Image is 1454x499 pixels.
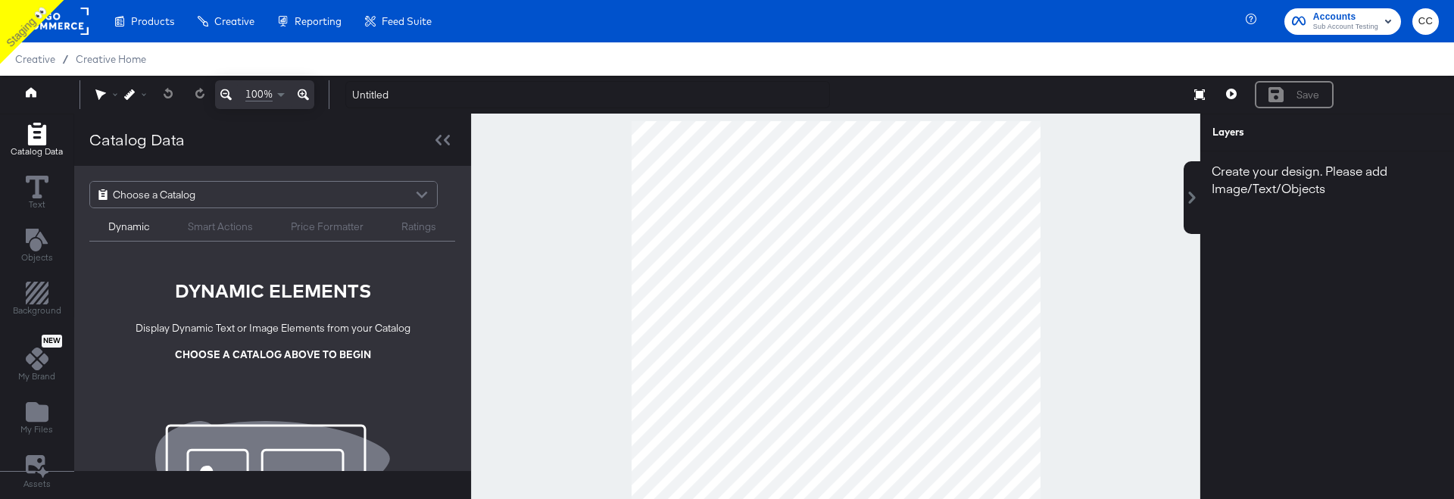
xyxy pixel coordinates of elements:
[20,423,53,435] span: My Files
[2,119,72,162] button: Add Rectangle
[12,225,62,268] button: Add Text
[175,348,371,362] div: CHOOSE A CATALOG ABOVE TO BEGIN
[136,321,410,335] div: Display Dynamic Text or Image Elements from your Catalog
[291,220,363,234] div: Price Formatter
[23,478,51,490] span: Assets
[382,15,432,27] span: Feed Suite
[108,220,150,234] div: Dynamic
[214,15,254,27] span: Creative
[9,332,64,388] button: NewMy Brand
[14,451,60,494] button: Assets
[245,87,273,101] span: 100%
[15,53,55,65] span: Creative
[1412,8,1439,35] button: CC
[11,145,63,157] span: Catalog Data
[55,53,76,65] span: /
[188,220,253,234] div: Smart Actions
[1418,13,1433,30] span: CC
[113,182,195,207] span: Choose a Catalog
[175,278,371,304] div: DYNAMIC ELEMENTS
[89,129,185,151] div: Catalog Data
[13,304,61,317] span: Background
[1212,125,1367,139] div: Layers
[1284,8,1401,35] button: AccountsSub Account Testing
[1200,151,1454,207] div: Create your design. Please add Image/Text/Objects
[1313,21,1378,33] span: Sub Account Testing
[295,15,342,27] span: Reporting
[42,336,62,346] span: New
[4,279,70,322] button: Add Rectangle
[76,53,146,65] a: Creative Home
[17,172,58,215] button: Text
[29,198,45,211] span: Text
[11,398,62,441] button: Add Files
[18,370,55,382] span: My Brand
[1313,9,1378,25] span: Accounts
[21,251,53,264] span: Objects
[131,15,174,27] span: Products
[401,220,436,234] div: Ratings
